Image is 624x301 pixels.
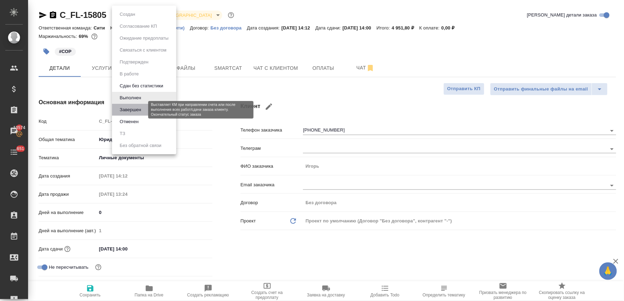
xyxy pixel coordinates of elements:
[118,22,159,30] button: Согласование КП
[118,94,143,102] button: Выполнен
[118,130,127,138] button: ТЗ
[118,70,141,78] button: В работе
[118,34,171,42] button: Ожидание предоплаты
[118,106,143,114] button: Завершен
[118,11,137,18] button: Создан
[118,142,164,149] button: Без обратной связи
[118,82,165,90] button: Сдан без статистики
[118,46,169,54] button: Связаться с клиентом
[118,118,141,126] button: Отменен
[118,58,151,66] button: Подтвержден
